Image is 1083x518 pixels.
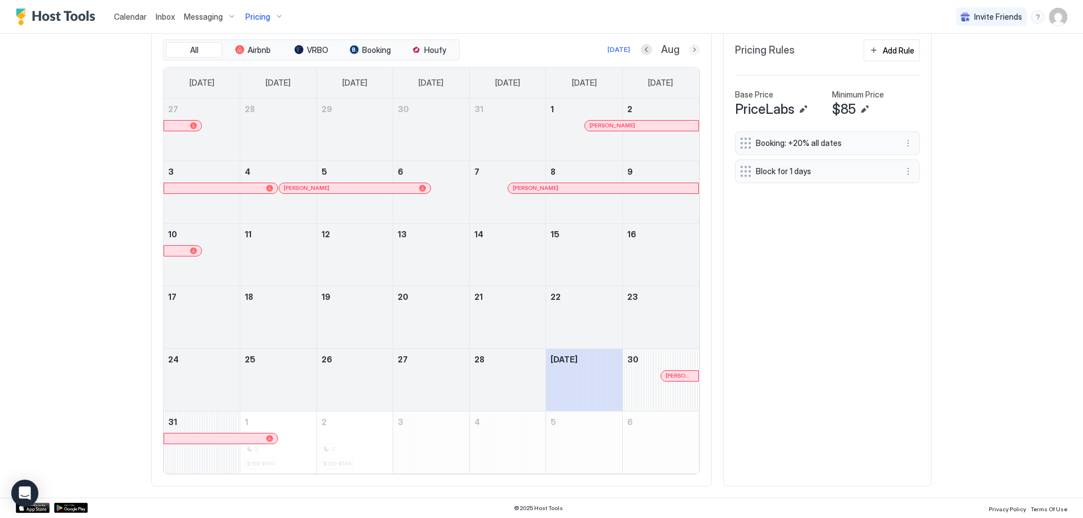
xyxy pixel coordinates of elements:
[164,349,240,370] a: August 24, 2025
[398,229,407,239] span: 13
[164,348,240,411] td: August 24, 2025
[164,411,240,432] a: August 31, 2025
[470,411,546,432] a: September 4, 2025
[245,104,255,114] span: 28
[546,348,623,411] td: August 29, 2025
[474,292,483,302] span: 21
[316,99,393,161] td: July 29, 2025
[317,349,393,370] a: August 26, 2025
[627,104,632,114] span: 2
[622,411,699,473] td: September 6, 2025
[317,161,393,182] a: August 5, 2025
[248,45,271,55] span: Airbnb
[393,286,470,348] td: August 20, 2025
[858,103,871,116] button: Edit
[648,78,673,88] span: [DATE]
[474,229,483,239] span: 14
[342,42,398,58] button: Booking
[393,224,469,245] a: August 13, 2025
[240,224,316,245] a: August 11, 2025
[474,104,483,114] span: 31
[168,229,177,239] span: 10
[114,11,147,23] a: Calendar
[622,99,699,161] td: August 2, 2025
[561,68,608,98] a: Friday
[735,44,795,57] span: Pricing Rules
[689,44,700,55] button: Next month
[637,68,684,98] a: Saturday
[393,223,470,286] td: August 13, 2025
[546,286,622,307] a: August 22, 2025
[901,165,915,178] div: menu
[266,78,290,88] span: [DATE]
[484,68,531,98] a: Thursday
[589,122,635,129] span: [PERSON_NAME]
[666,372,694,379] span: [PERSON_NAME]
[317,286,393,307] a: August 19, 2025
[551,355,578,364] span: [DATE]
[470,286,546,307] a: August 21, 2025
[1031,502,1067,514] a: Terms Of Use
[16,503,50,513] div: App Store
[322,229,330,239] span: 12
[164,223,240,286] td: August 10, 2025
[514,504,563,512] span: © 2025 Host Tools
[166,42,222,58] button: All
[627,229,636,239] span: 16
[362,45,391,55] span: Booking
[546,161,622,182] a: August 8, 2025
[322,104,332,114] span: 29
[469,411,546,473] td: September 4, 2025
[284,184,426,192] div: [PERSON_NAME]
[168,355,179,364] span: 24
[589,122,694,129] div: [PERSON_NAME]
[546,411,623,473] td: September 5, 2025
[316,286,393,348] td: August 19, 2025
[400,42,457,58] button: Houfy
[393,411,469,432] a: September 3, 2025
[164,411,240,473] td: August 31, 2025
[240,99,317,161] td: July 28, 2025
[495,78,520,88] span: [DATE]
[393,348,470,411] td: August 27, 2025
[424,45,446,55] span: Houfy
[398,417,403,427] span: 3
[622,161,699,223] td: August 9, 2025
[178,68,226,98] a: Sunday
[407,68,455,98] a: Wednesday
[572,78,597,88] span: [DATE]
[546,224,622,245] a: August 15, 2025
[1049,8,1067,26] div: User profile
[224,42,281,58] button: Airbnb
[245,167,250,176] span: 4
[190,45,199,55] span: All
[546,411,622,432] a: September 5, 2025
[623,99,699,119] a: August 2, 2025
[551,104,554,114] span: 1
[622,286,699,348] td: August 23, 2025
[398,355,408,364] span: 27
[1031,506,1067,512] span: Terms Of Use
[622,348,699,411] td: August 30, 2025
[168,292,177,302] span: 17
[796,103,810,116] button: Edit
[317,411,393,432] a: September 2, 2025
[864,39,920,61] button: Add Rule
[245,229,252,239] span: 11
[623,411,699,432] a: September 6, 2025
[470,99,546,119] a: July 31, 2025
[393,161,469,182] a: August 6, 2025
[627,167,633,176] span: 9
[974,12,1022,22] span: Invite Friends
[901,165,915,178] button: More options
[832,101,856,118] span: $85
[322,292,331,302] span: 19
[240,161,316,182] a: August 4, 2025
[546,223,623,286] td: August 15, 2025
[393,349,469,370] a: August 27, 2025
[546,161,623,223] td: August 8, 2025
[546,99,622,119] a: August 1, 2025
[114,12,147,21] span: Calendar
[474,417,480,427] span: 4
